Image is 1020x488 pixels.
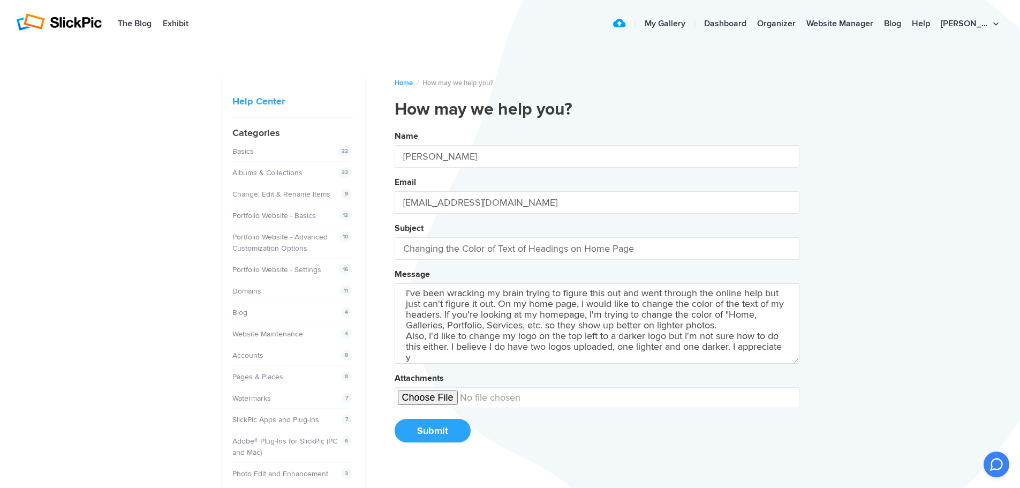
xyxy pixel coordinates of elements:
h4: Categories [232,126,354,140]
a: Help Center [232,95,285,107]
h1: How may we help you? [395,99,799,121]
span: 10 [339,231,352,242]
span: 4 [341,307,352,318]
span: 12 [339,210,352,221]
input: Your Subject [395,237,799,260]
label: Attachments [395,373,444,384]
a: Home [395,79,413,87]
input: Your Name [395,145,799,168]
a: Domains [232,287,261,296]
button: NameEmailSubjectMessageAttachmentsSubmit [395,127,799,454]
a: Basics [232,147,254,156]
a: Change, Edit & Rename Items [232,190,330,199]
a: Website Maintenance [232,329,303,339]
span: 11 [340,286,352,296]
label: Name [395,131,418,141]
label: Email [395,177,416,187]
span: 3 [341,468,352,479]
input: undefined [395,387,799,408]
a: Watermarks [232,394,271,403]
label: Message [395,269,430,280]
span: 8 [341,371,352,382]
a: Pages & Places [232,372,283,381]
span: 7 [342,393,352,403]
a: Portfolio Website - Settings [232,265,321,274]
a: Adobe® Plug-Ins for SlickPic (PC and Mac) [232,437,337,457]
span: 6 [341,436,352,446]
span: 22 [338,167,352,178]
span: 9 [341,189,352,199]
span: 22 [338,146,352,156]
span: 7 [342,414,352,425]
span: 4 [341,328,352,339]
button: Submit [395,419,471,442]
span: / [417,79,419,87]
a: Portfolio Website - Basics [232,211,316,220]
a: SlickPic Apps and Plug-ins [232,415,319,424]
input: Your Email [395,191,799,214]
a: Portfolio Website - Advanced Customization Options [232,232,328,253]
span: 16 [339,264,352,275]
span: How may we help you? [422,79,493,87]
span: 8 [341,350,352,361]
a: Blog [232,308,247,317]
label: Subject [395,223,424,234]
a: Accounts [232,351,263,360]
a: Photo Edit and Enhancement [232,469,328,478]
a: Albums & Collections [232,168,303,177]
